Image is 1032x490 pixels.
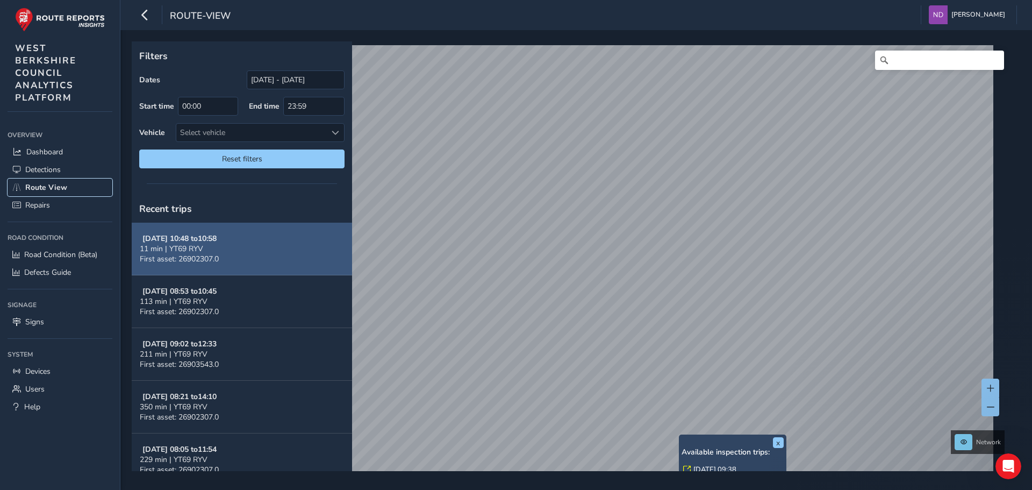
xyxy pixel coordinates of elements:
span: Defects Guide [24,267,71,278]
button: [DATE] 10:48 to10:5811 min | YT69 RYVFirst asset: 26902307.0 [132,223,352,275]
a: Defects Guide [8,264,112,281]
strong: [DATE] 08:05 to 11:54 [142,444,217,455]
a: Detections [8,161,112,179]
a: Dashboard [8,143,112,161]
span: Users [25,384,45,394]
canvas: Map [135,45,993,484]
div: Select vehicle [176,124,326,141]
a: [DATE] 09:38 [693,465,736,474]
a: Help [8,398,112,416]
label: Dates [139,75,160,85]
span: Detections [25,165,61,175]
span: 11 min | YT69 RYV [140,244,203,254]
span: First asset: 26902307.0 [140,465,219,475]
img: rr logo [15,8,105,32]
span: 229 min | YT69 RYV [140,455,207,465]
div: Road Condition [8,230,112,246]
span: Signs [25,317,44,327]
button: [DATE] 09:02 to12:33211 min | YT69 RYVFirst asset: 26903543.0 [132,328,352,381]
span: First asset: 26902307.0 [140,307,219,317]
iframe: Intercom live chat [995,453,1021,479]
a: Signs [8,313,112,331]
a: Route View [8,179,112,196]
strong: [DATE] 08:53 to 10:45 [142,286,217,296]
span: Network [976,438,1001,446]
button: [DATE] 08:05 to11:54229 min | YT69 RYVFirst asset: 26902307.0 [132,434,352,486]
label: Start time [139,101,174,111]
strong: [DATE] 09:02 to 12:33 [142,339,217,349]
span: First asset: 26903543.0 [140,359,219,370]
a: Road Condition (Beta) [8,246,112,264]
span: First asset: 26902307.0 [140,412,219,422]
img: diamond-layout [929,5,948,24]
span: 350 min | YT69 RYV [140,402,207,412]
span: Help [24,402,40,412]
button: [DATE] 08:21 to14:10350 min | YT69 RYVFirst asset: 26902307.0 [132,381,352,434]
span: Repairs [25,200,50,210]
a: Repairs [8,196,112,214]
button: [DATE] 08:53 to10:45113 min | YT69 RYVFirst asset: 26902307.0 [132,275,352,328]
a: Devices [8,363,112,380]
span: WEST BERKSHIRE COUNCIL ANALYTICS PLATFORM [15,42,76,104]
span: 113 min | YT69 RYV [140,296,207,307]
span: First asset: 26902307.0 [140,254,219,264]
button: [PERSON_NAME] [929,5,1009,24]
span: Dashboard [26,147,63,157]
span: Reset filters [147,154,336,164]
span: Recent trips [139,202,192,215]
span: Devices [25,366,51,377]
label: End time [249,101,279,111]
label: Vehicle [139,127,165,138]
span: 211 min | YT69 RYV [140,349,207,359]
button: Reset filters [139,150,345,168]
span: [PERSON_NAME] [951,5,1005,24]
span: Route View [25,182,67,193]
strong: [DATE] 08:21 to 14:10 [142,392,217,402]
input: Search [875,51,1004,70]
span: route-view [170,9,231,24]
strong: [DATE] 10:48 to 10:58 [142,233,217,244]
div: Signage [8,297,112,313]
h6: Available inspection trips: [682,448,784,457]
span: Road Condition (Beta) [24,250,97,260]
button: x [773,437,784,448]
div: System [8,346,112,363]
a: Users [8,380,112,398]
div: Overview [8,127,112,143]
p: Filters [139,49,345,63]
